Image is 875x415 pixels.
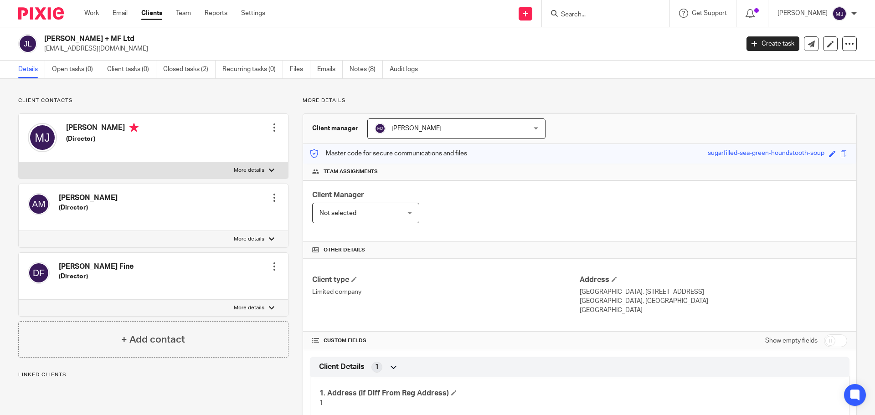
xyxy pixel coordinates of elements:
p: More details [234,167,264,174]
img: svg%3E [28,123,57,152]
h4: [PERSON_NAME] [66,123,139,134]
p: [PERSON_NAME] [777,9,828,18]
p: Linked clients [18,371,288,379]
a: Reports [205,9,227,18]
span: 1 [319,400,323,406]
a: Team [176,9,191,18]
a: Clients [141,9,162,18]
span: Client Manager [312,191,364,199]
a: Work [84,9,99,18]
img: svg%3E [375,123,386,134]
a: Emails [317,61,343,78]
h4: CUSTOM FIELDS [312,337,580,344]
a: Create task [746,36,799,51]
img: svg%3E [18,34,37,53]
img: svg%3E [28,193,50,215]
span: Get Support [692,10,727,16]
p: More details [234,236,264,243]
span: Other details [324,246,365,254]
span: [PERSON_NAME] [391,125,442,132]
a: Closed tasks (2) [163,61,216,78]
p: More details [234,304,264,312]
img: Pixie [18,7,64,20]
h5: (Director) [59,272,134,281]
span: Client Details [319,362,365,372]
img: svg%3E [28,262,50,284]
p: [GEOGRAPHIC_DATA] [580,306,847,315]
a: Recurring tasks (0) [222,61,283,78]
a: Files [290,61,310,78]
p: Limited company [312,287,580,297]
h5: (Director) [59,203,118,212]
p: [GEOGRAPHIC_DATA], [GEOGRAPHIC_DATA] [580,297,847,306]
div: sugarfilled-sea-green-houndstooth-soup [708,149,824,159]
h3: Client manager [312,124,358,133]
a: Client tasks (0) [107,61,156,78]
p: [GEOGRAPHIC_DATA], [STREET_ADDRESS] [580,287,847,297]
h4: + Add contact [121,333,185,347]
h4: 1. Address (if Diff From Reg Address) [319,389,580,398]
h2: [PERSON_NAME] + MF Ltd [44,34,595,44]
img: svg%3E [832,6,847,21]
span: 1 [375,363,379,372]
a: Notes (8) [350,61,383,78]
h4: Address [580,275,847,285]
span: Not selected [319,210,356,216]
p: Master code for secure communications and files [310,149,467,158]
h5: (Director) [66,134,139,143]
a: Email [113,9,128,18]
a: Audit logs [390,61,425,78]
p: [EMAIL_ADDRESS][DOMAIN_NAME] [44,44,733,53]
p: More details [303,97,857,104]
a: Settings [241,9,265,18]
span: Team assignments [324,168,378,175]
p: Client contacts [18,97,288,104]
i: Primary [129,123,139,132]
a: Details [18,61,45,78]
a: Open tasks (0) [52,61,100,78]
h4: [PERSON_NAME] [59,193,118,203]
h4: [PERSON_NAME] Fine [59,262,134,272]
label: Show empty fields [765,336,818,345]
input: Search [560,11,642,19]
h4: Client type [312,275,580,285]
